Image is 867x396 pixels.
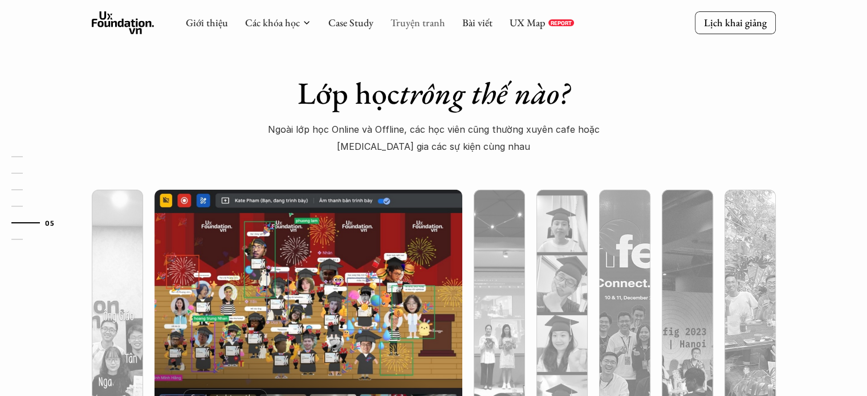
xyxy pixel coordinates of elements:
a: Case Study [328,16,373,29]
a: Truyện tranh [390,16,445,29]
em: trông thế nào? [400,73,569,113]
a: Các khóa học [245,16,300,29]
a: Giới thiệu [186,16,228,29]
a: UX Map [510,16,546,29]
a: Bài viết [462,16,492,29]
strong: 05 [45,219,54,227]
p: REPORT [551,19,572,26]
p: Lịch khai giảng [704,16,767,29]
p: Ngoài lớp học Online và Offline, các học viên cũng thường xuyên cafe hoặc [MEDICAL_DATA] gia các ... [260,121,607,156]
a: 05 [11,216,66,230]
a: REPORT [548,19,574,26]
a: Lịch khai giảng [695,11,776,34]
h1: Lớp học [235,75,633,112]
